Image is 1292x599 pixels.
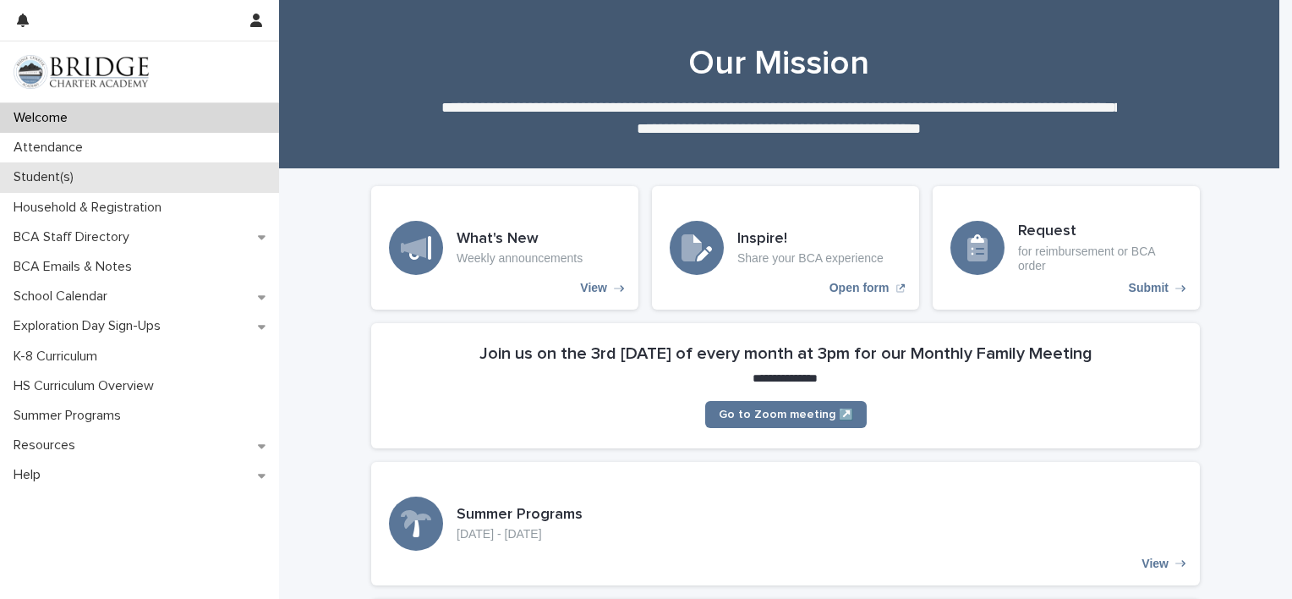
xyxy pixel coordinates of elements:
[457,230,583,249] h3: What's New
[1018,223,1182,241] h3: Request
[7,110,81,126] p: Welcome
[7,349,111,365] p: K-8 Curriculum
[7,140,96,156] p: Attendance
[457,527,583,541] p: [DATE] - [DATE]
[7,200,175,216] p: Household & Registration
[14,55,149,89] img: V1C1m3IdTEidaUdm9Hs0
[457,506,583,525] h3: Summer Programs
[457,251,583,266] p: Weekly announcements
[7,259,145,275] p: BCA Emails & Notes
[364,43,1193,84] h1: Our Mission
[7,289,121,305] p: School Calendar
[7,169,87,185] p: Student(s)
[580,281,607,295] p: View
[829,281,890,295] p: Open form
[7,437,89,453] p: Resources
[479,343,1092,364] h2: Join us on the 3rd [DATE] of every month at 3pm for our Monthly Family Meeting
[7,229,143,245] p: BCA Staff Directory
[652,186,919,310] a: Open form
[705,401,867,428] a: Go to Zoom meeting ↗️
[7,318,174,334] p: Exploration Day Sign-Ups
[371,462,1200,585] a: View
[1141,557,1169,571] p: View
[737,251,884,266] p: Share your BCA experience
[7,467,54,483] p: Help
[719,409,853,420] span: Go to Zoom meeting ↗️
[933,186,1200,310] a: Submit
[7,408,134,424] p: Summer Programs
[737,230,884,249] h3: Inspire!
[1018,245,1182,273] p: for reimbursement or BCA order
[1129,281,1169,295] p: Submit
[371,186,638,310] a: View
[7,378,167,394] p: HS Curriculum Overview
